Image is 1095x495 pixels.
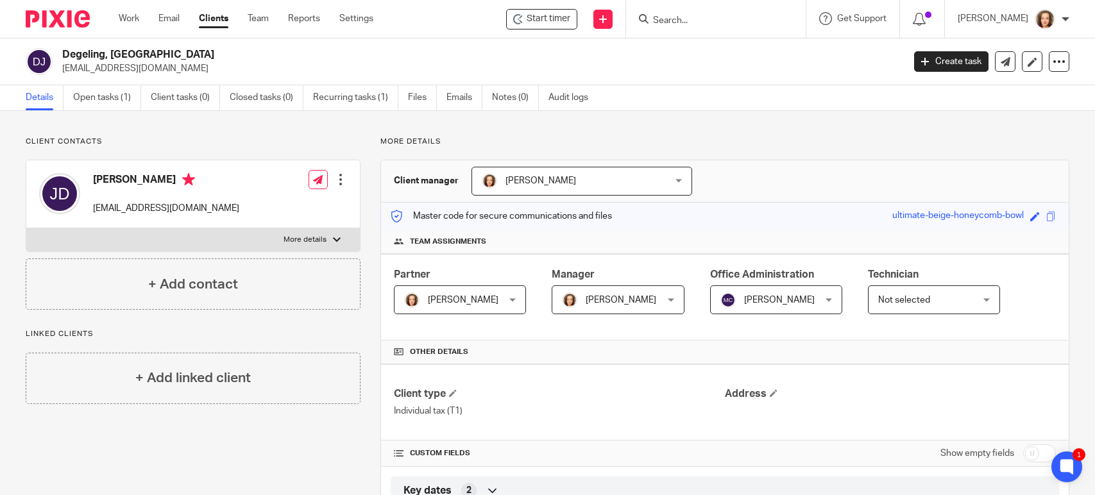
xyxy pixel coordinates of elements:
span: Office Administration [710,269,814,280]
span: Partner [394,269,430,280]
span: [PERSON_NAME] [744,296,815,305]
a: Reports [288,12,320,25]
img: svg%3E [39,173,80,214]
p: Individual tax (T1) [394,405,725,417]
p: More details [380,137,1069,147]
p: [PERSON_NAME] [958,12,1028,25]
a: Audit logs [548,85,598,110]
label: Show empty fields [940,447,1014,460]
h4: CUSTOM FIELDS [394,448,725,458]
h4: + Add contact [148,274,238,294]
h3: Client manager [394,174,459,187]
a: Recurring tasks (1) [313,85,398,110]
a: Closed tasks (0) [230,85,303,110]
span: [PERSON_NAME] [428,296,498,305]
a: Notes (0) [492,85,539,110]
span: [PERSON_NAME] [505,176,576,185]
i: Primary [182,173,195,186]
p: More details [284,235,327,245]
span: Team assignments [410,237,486,247]
img: Pixie [26,10,90,28]
p: Linked clients [26,329,361,339]
span: Technician [868,269,919,280]
a: Create task [914,51,989,72]
img: svg%3E [720,292,736,308]
p: [EMAIL_ADDRESS][DOMAIN_NAME] [62,62,895,75]
h4: [PERSON_NAME] [93,173,239,189]
span: [PERSON_NAME] [586,296,656,305]
a: Team [248,12,269,25]
img: avatar-thumb.jpg [562,292,577,308]
div: ultimate-beige-honeycomb-bowl [892,209,1024,224]
h4: Client type [394,387,725,401]
h2: Degeling, [GEOGRAPHIC_DATA] [62,48,728,62]
img: svg%3E [26,48,53,75]
img: avatar-thumb.jpg [482,173,497,189]
a: Clients [199,12,228,25]
a: Work [119,12,139,25]
h4: + Add linked client [135,368,251,388]
a: Settings [339,12,373,25]
a: Client tasks (0) [151,85,220,110]
h4: Address [725,387,1056,401]
p: [EMAIL_ADDRESS][DOMAIN_NAME] [93,202,239,215]
a: Email [158,12,180,25]
p: Client contacts [26,137,361,147]
span: Get Support [837,14,887,23]
div: 1 [1073,448,1085,461]
span: Start timer [527,12,570,26]
p: Master code for secure communications and files [391,210,612,222]
a: Files [408,85,437,110]
span: Other details [410,347,468,357]
a: Open tasks (1) [73,85,141,110]
a: Emails [446,85,482,110]
span: Not selected [878,296,930,305]
a: Details [26,85,64,110]
img: avatar-thumb.jpg [404,292,420,308]
span: Manager [552,269,595,280]
input: Search [652,15,767,27]
div: Degeling, Jezzalyn [506,9,577,29]
img: avatar-thumb.jpg [1035,9,1055,29]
